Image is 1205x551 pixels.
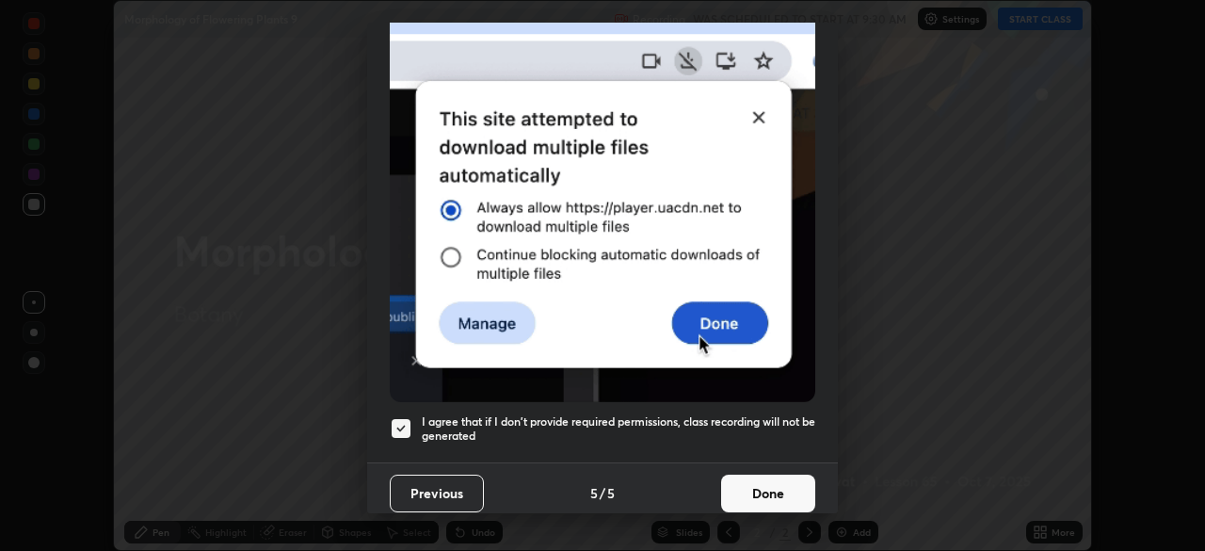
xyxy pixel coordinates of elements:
h4: 5 [590,483,598,503]
h4: / [600,483,605,503]
h4: 5 [607,483,615,503]
button: Previous [390,475,484,512]
button: Done [721,475,815,512]
h5: I agree that if I don't provide required permissions, class recording will not be generated [422,414,815,444]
